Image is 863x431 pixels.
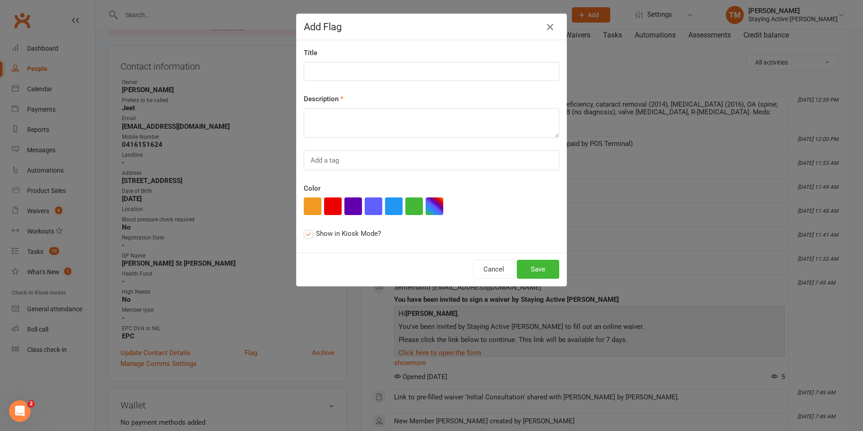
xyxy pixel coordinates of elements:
iframe: Intercom live chat [9,400,31,422]
h4: Add Flag [304,21,559,33]
label: Title [304,47,317,58]
span: 2 [28,400,35,408]
span: Show in Kiosk Mode? [316,228,381,238]
label: Description [304,94,343,104]
button: Close [543,20,557,34]
button: Cancel [473,260,515,279]
button: Save [517,260,559,279]
input: Add a tag [310,155,342,166]
label: Color [304,183,320,194]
